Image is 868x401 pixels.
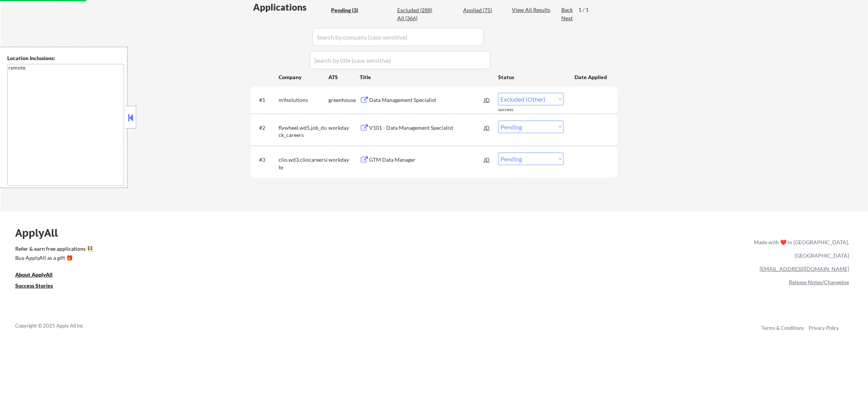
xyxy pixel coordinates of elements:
u: About ApplyAll [15,271,53,278]
div: 1 / 1 [578,6,596,14]
div: flywheel.wd5.job_duck_careers [279,124,328,139]
div: Date Applied [575,73,608,81]
a: Privacy Policy [809,325,839,331]
input: Search by title (case sensitive) [310,51,491,69]
div: Pending (3) [331,6,369,14]
a: [EMAIL_ADDRESS][DOMAIN_NAME] [760,266,849,272]
div: clio.wd3.cliocareersite [279,156,328,171]
div: workday [328,124,360,132]
div: V101 - Data Management Specialist [369,124,484,132]
div: ApplyAll [15,226,67,239]
div: Made with ❤️ in [GEOGRAPHIC_DATA], [GEOGRAPHIC_DATA] [751,236,849,262]
div: JD [483,121,491,134]
a: Success Stories [15,282,63,291]
a: Terms & Conditions [761,325,804,331]
div: Copyright © 2025 Apply All Inc [15,322,103,330]
div: Applied (75) [463,6,501,14]
div: success [498,107,529,113]
div: workday [328,156,360,164]
div: GTM Data Manager [369,156,484,164]
div: #2 [259,124,272,132]
div: Applications [253,3,328,12]
div: #1 [259,96,272,104]
u: Success Stories [15,282,53,289]
div: Data Management Specialist [369,96,484,104]
a: Refer & earn free applications 👯‍♀️ [15,246,595,254]
div: Company [279,73,328,81]
a: Release Notes/Changelog [789,279,849,285]
div: #3 [259,156,272,164]
div: Status [498,70,564,84]
div: Buy ApplyAll as a gift 🎁 [15,255,91,261]
a: About ApplyAll [15,271,63,280]
div: m9solutions [279,96,328,104]
div: All (366) [397,14,435,22]
div: JD [483,153,491,166]
div: Next [561,14,573,22]
div: Title [360,73,491,81]
input: Search by company (case sensitive) [312,28,484,46]
a: Buy ApplyAll as a gift 🎁 [15,254,91,264]
div: Excluded (288) [397,6,435,14]
div: View All Results [512,6,553,14]
div: Location Inclusions: [7,54,124,62]
div: ATS [328,73,360,81]
div: greenhouse [328,96,360,104]
div: JD [483,93,491,107]
div: Back [561,6,573,14]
